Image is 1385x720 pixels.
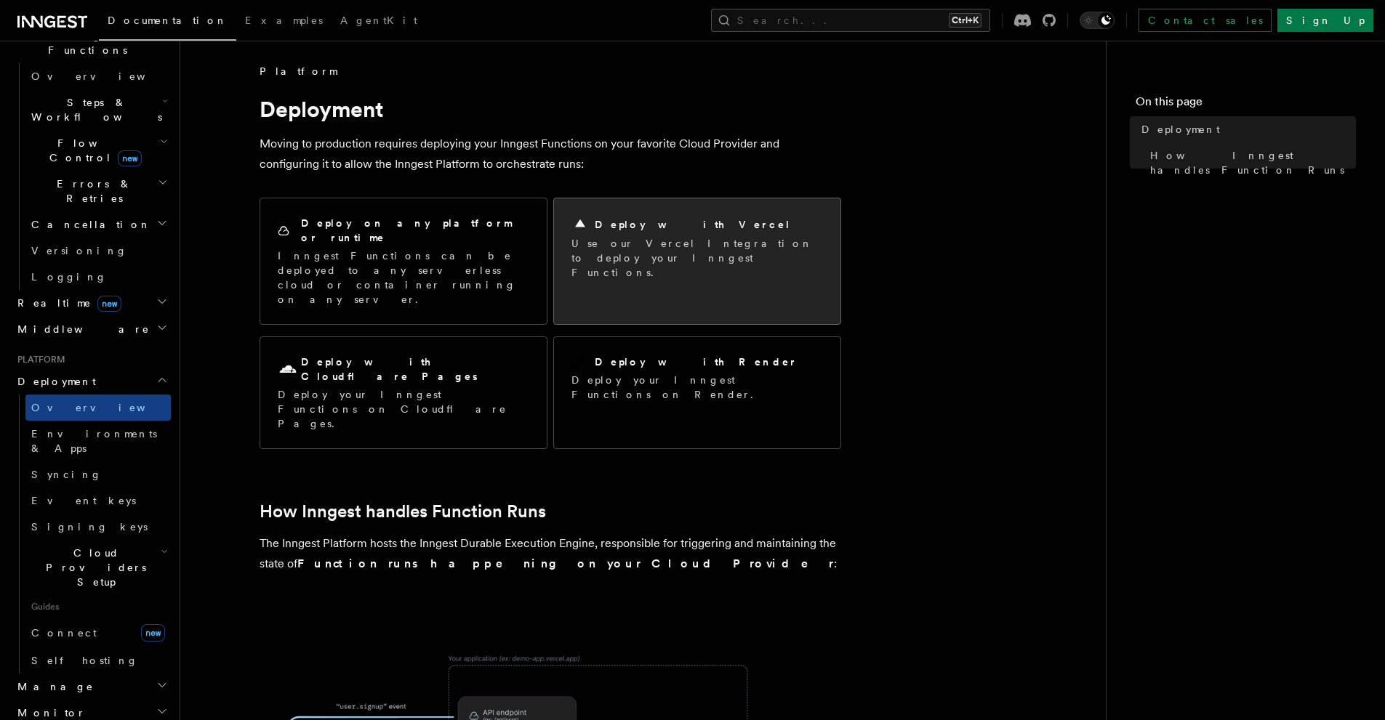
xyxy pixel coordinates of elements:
[1144,142,1356,183] a: How Inngest handles Function Runs
[12,316,171,342] button: Middleware
[1139,9,1272,32] a: Contact sales
[297,557,834,570] strong: Function runs happening on your Cloud Provider
[25,211,171,238] button: Cancellation
[141,624,165,642] span: new
[25,461,171,488] a: Syncing
[301,355,529,384] h2: Deploy with Cloudflare Pages
[12,705,86,720] span: Monitor
[12,23,171,63] button: Inngest Functions
[25,618,171,647] a: Connectnew
[31,70,181,82] span: Overview
[25,130,171,171] button: Flow Controlnew
[553,198,841,325] a: Deploy with VercelUse our Vercel Integration to deploy your Inngest Functions.
[108,15,228,26] span: Documentation
[25,238,171,264] a: Versioning
[31,655,138,666] span: Self hosting
[595,355,798,369] h2: Deploy with Render
[12,368,171,395] button: Deployment
[25,421,171,461] a: Environments & Apps
[12,290,171,316] button: Realtimenew
[340,15,417,26] span: AgentKit
[25,514,171,540] a: Signing keys
[25,540,171,595] button: Cloud Providers Setup
[260,96,841,122] h1: Deployment
[25,95,162,124] span: Steps & Workflows
[12,354,65,365] span: Platform
[12,679,94,694] span: Manage
[260,501,546,522] a: How Inngest handles Function Runs
[245,15,323,26] span: Examples
[99,4,236,41] a: Documentation
[278,248,529,307] p: Inngest Functions can be deployed to any serverless cloud or container running on any server.
[12,395,171,674] div: Deployment
[260,134,841,174] p: Moving to production requires deploying your Inngest Functions on your favorite Cloud Provider an...
[949,13,981,28] kbd: Ctrl+K
[1150,148,1356,177] span: How Inngest handles Function Runs
[260,533,841,574] p: The Inngest Platform hosts the Inngest Durable Execution Engine, responsible for triggering and m...
[711,9,990,32] button: Search...Ctrl+K
[332,4,426,39] a: AgentKit
[31,521,148,533] span: Signing keys
[25,264,171,290] a: Logging
[301,216,529,245] h2: Deploy on any platform or runtime
[31,271,107,283] span: Logging
[278,360,298,380] svg: Cloudflare
[278,387,529,431] p: Deploy your Inngest Functions on Cloudflare Pages.
[31,402,181,413] span: Overview
[25,647,171,674] a: Self hosting
[25,488,171,514] a: Event keys
[260,198,547,325] a: Deploy on any platform or runtimeInngest Functions can be deployed to any serverless cloud or con...
[25,136,160,165] span: Flow Control
[25,63,171,89] a: Overview
[12,374,96,389] span: Deployment
[25,546,161,589] span: Cloud Providers Setup
[31,245,127,256] span: Versioning
[260,64,337,78] span: Platform
[25,217,151,232] span: Cancellation
[595,217,791,232] h2: Deploy with Vercel
[260,336,547,449] a: Deploy with Cloudflare PagesDeploy your Inngest Functions on Cloudflare Pages.
[571,373,823,402] p: Deploy your Inngest Functions on Render.
[1141,122,1220,137] span: Deployment
[12,28,157,57] span: Inngest Functions
[12,322,150,336] span: Middleware
[31,495,136,506] span: Event keys
[1080,12,1115,29] button: Toggle dark mode
[25,89,171,130] button: Steps & Workflows
[25,171,171,211] button: Errors & Retries
[25,595,171,618] span: Guides
[12,63,171,290] div: Inngest Functions
[31,469,102,480] span: Syncing
[1136,93,1356,116] h4: On this page
[31,627,97,639] span: Connect
[12,296,121,310] span: Realtime
[25,395,171,421] a: Overview
[12,674,171,700] button: Manage
[31,428,157,454] span: Environments & Apps
[553,336,841,449] a: Deploy with RenderDeploy your Inngest Functions on Render.
[236,4,332,39] a: Examples
[1277,9,1373,32] a: Sign Up
[25,177,158,206] span: Errors & Retries
[1136,116,1356,142] a: Deployment
[118,150,142,166] span: new
[571,236,823,280] p: Use our Vercel Integration to deploy your Inngest Functions.
[97,296,121,312] span: new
